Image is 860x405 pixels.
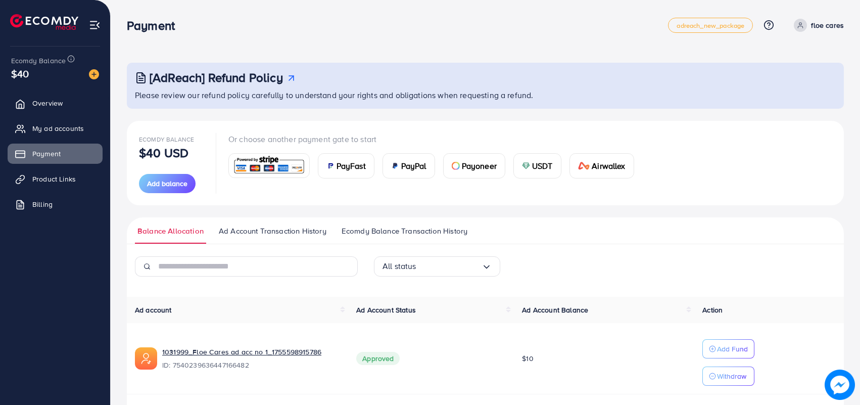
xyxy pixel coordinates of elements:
button: Withdraw [702,367,754,386]
div: <span class='underline'>1031999_Floe Cares ad acc no 1_1755598915786</span></br>7540239636447166482 [162,347,340,370]
a: My ad accounts [8,118,103,139]
span: ID: 7540239636447166482 [162,360,340,370]
span: Airwallex [592,160,625,172]
a: Payment [8,144,103,164]
img: ic-ads-acc.e4c84228.svg [135,347,157,370]
div: Search for option [374,256,500,277]
span: $40 [11,66,29,81]
a: Product Links [8,169,103,189]
span: adreach_new_package [677,22,744,29]
span: Payment [32,149,61,159]
span: Add balance [147,178,187,189]
span: Payoneer [462,160,497,172]
p: floe cares [811,19,844,31]
img: card [522,162,530,170]
img: logo [10,14,78,30]
span: Ecomdy Balance [11,56,66,66]
a: cardPayPal [383,153,435,178]
a: adreach_new_package [668,18,753,33]
img: card [391,162,399,170]
a: card [228,153,310,178]
p: $40 USD [139,147,188,159]
span: Ad Account Status [356,305,416,315]
button: Add Fund [702,339,754,358]
a: Billing [8,194,103,214]
p: Or choose another payment gate to start [228,133,642,145]
span: Ecomdy Balance Transaction History [342,226,467,237]
a: cardAirwallex [569,153,634,178]
span: PayFast [337,160,366,172]
button: Add balance [139,174,196,193]
span: Overview [32,98,63,108]
span: My ad accounts [32,123,84,133]
img: card [578,162,590,170]
p: Add Fund [717,343,748,355]
img: card [232,155,306,176]
span: Ad Account Balance [522,305,588,315]
a: Overview [8,93,103,113]
a: cardUSDT [513,153,561,178]
img: image [89,69,99,79]
p: Please review our refund policy carefully to understand your rights and obligations when requesti... [135,89,838,101]
span: All status [383,258,416,274]
span: Action [702,305,723,315]
span: USDT [532,160,553,172]
a: cardPayoneer [443,153,505,178]
img: card [326,162,335,170]
h3: Payment [127,18,183,33]
img: card [452,162,460,170]
span: Approved [356,352,400,365]
span: Product Links [32,174,76,184]
span: Billing [32,199,53,209]
span: Ad Account Transaction History [219,226,326,237]
span: PayPal [401,160,426,172]
a: cardPayFast [318,153,374,178]
span: Balance Allocation [137,226,204,237]
p: Withdraw [717,370,746,382]
img: menu [89,19,101,31]
a: 1031999_Floe Cares ad acc no 1_1755598915786 [162,347,340,357]
span: Ad account [135,305,172,315]
h3: [AdReach] Refund Policy [150,70,283,85]
span: $10 [522,353,533,364]
img: image [828,373,852,397]
a: floe cares [790,19,844,32]
span: Ecomdy Balance [139,135,194,144]
input: Search for option [416,258,482,274]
